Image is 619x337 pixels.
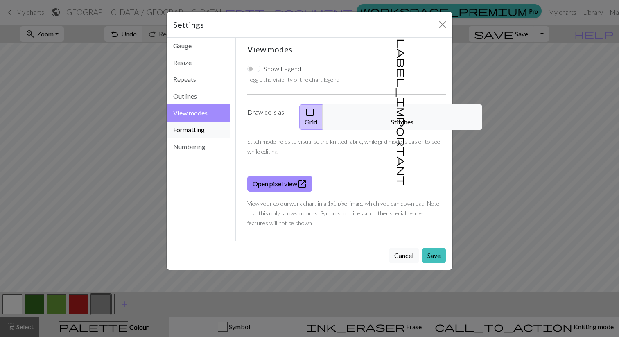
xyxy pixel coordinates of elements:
[247,200,439,226] small: View your colourwork chart in a 1x1 pixel image which you can download. Note that this only shows...
[297,178,307,190] span: open_in_new
[323,104,482,130] button: Stitches
[396,38,407,186] span: label_important
[167,104,230,122] button: View modes
[247,176,312,192] a: Open pixel view
[167,38,230,54] button: Gauge
[242,104,294,130] label: Draw cells as
[167,71,230,88] button: Repeats
[167,122,230,138] button: Formatting
[247,76,339,83] small: Toggle the visibility of the chart legend
[167,54,230,71] button: Resize
[436,18,449,31] button: Close
[173,18,204,31] h5: Settings
[247,44,446,54] h5: View modes
[299,104,323,130] button: Grid
[167,138,230,155] button: Numbering
[422,248,446,263] button: Save
[247,138,440,155] small: Stitch mode helps to visualise the knitted fabric, while grid mode is easier to see while editing.
[264,64,301,74] label: Show Legend
[167,88,230,105] button: Outlines
[389,248,419,263] button: Cancel
[305,106,315,118] span: check_box_outline_blank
